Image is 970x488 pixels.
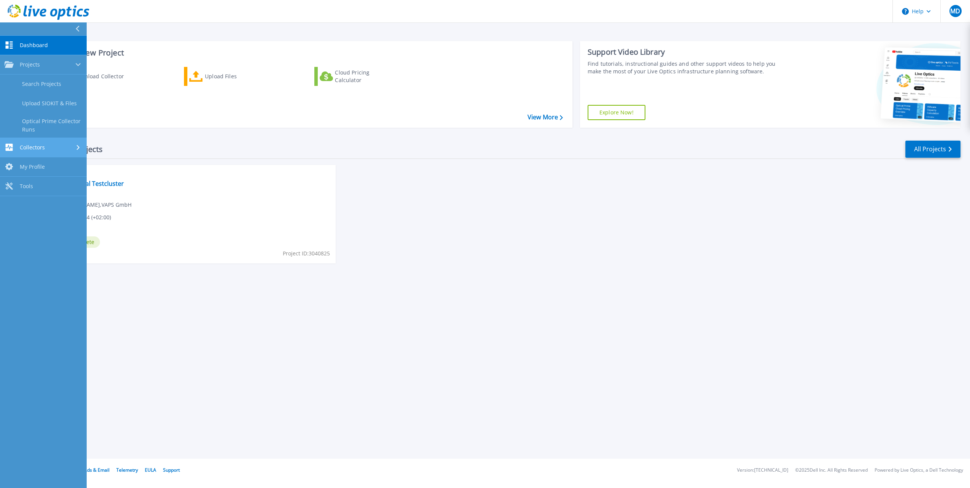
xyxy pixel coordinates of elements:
li: © 2025 Dell Inc. All Rights Reserved [795,468,868,473]
a: Telemetry [116,467,138,473]
a: Ads & Email [84,467,109,473]
div: Find tutorials, instructional guides and other support videos to help you make the most of your L... [588,60,784,75]
a: All Projects [905,141,960,158]
div: Download Collector [73,69,134,84]
a: Azure Local Testcluster [57,180,124,187]
span: MD [950,8,960,14]
span: Collectors [20,144,45,151]
span: Project ID: 3040825 [283,249,330,258]
h3: Start a New Project [54,49,563,57]
a: EULA [145,467,156,473]
span: [PERSON_NAME] , VAPS GmbH [57,201,132,209]
a: View More [528,114,563,121]
a: Upload Files [184,67,269,86]
span: Tools [20,183,33,190]
a: Support [163,467,180,473]
span: Dashboard [20,42,48,49]
div: Cloud Pricing Calculator [335,69,396,84]
a: Explore Now! [588,105,645,120]
li: Powered by Live Optics, a Dell Technology [875,468,963,473]
a: Cloud Pricing Calculator [314,67,399,86]
div: Upload Files [205,69,266,84]
span: Optical Prime [57,170,331,178]
a: Download Collector [54,67,139,86]
span: My Profile [20,163,45,170]
span: Projects [20,61,40,68]
li: Version: [TECHNICAL_ID] [737,468,788,473]
div: Support Video Library [588,47,784,57]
